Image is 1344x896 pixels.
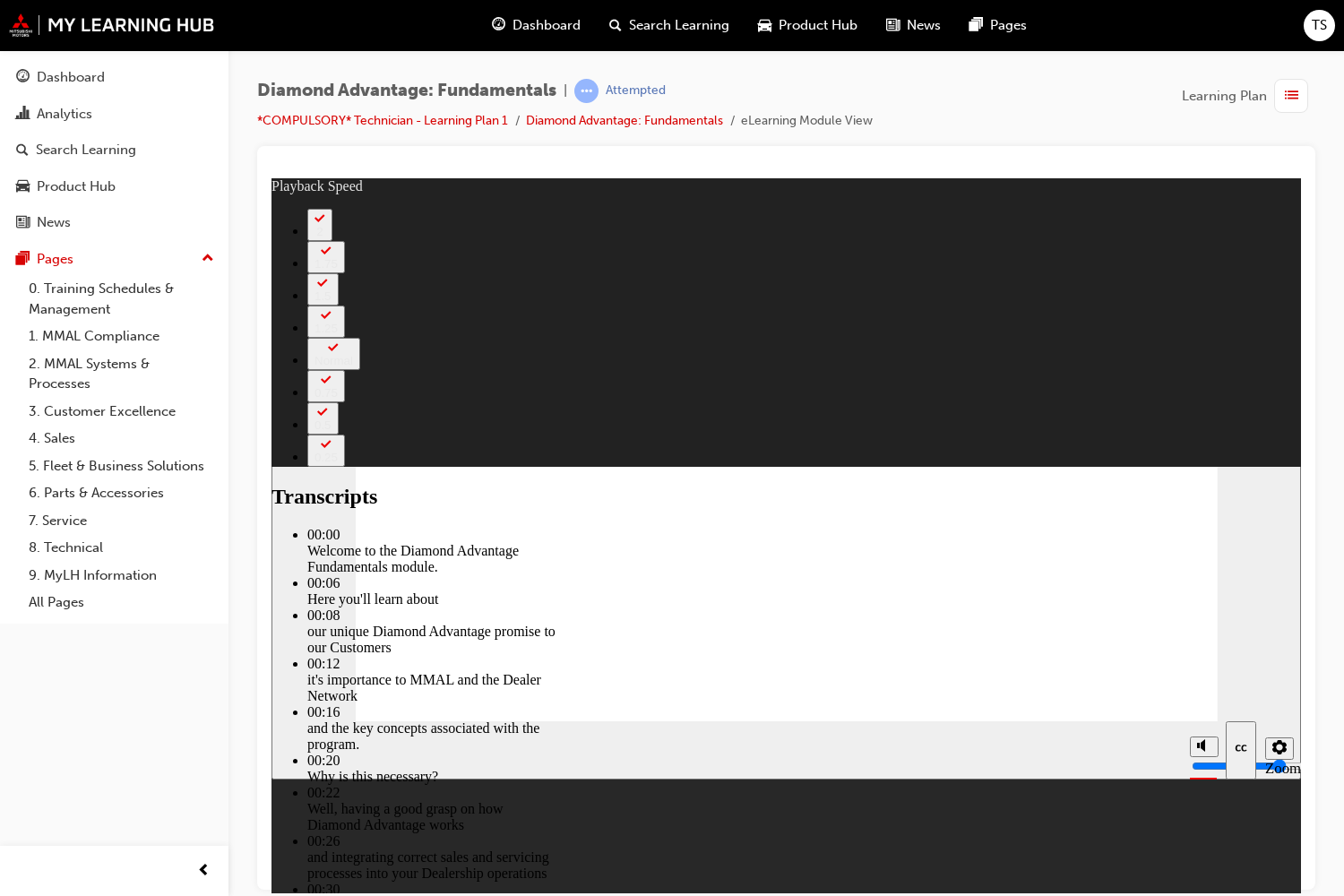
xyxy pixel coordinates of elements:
[22,507,221,535] a: 7. Service
[16,179,30,195] span: car-icon
[7,57,221,243] button: DashboardAnalyticsSearch LearningProduct HubNews
[492,14,505,37] span: guage-icon
[16,70,30,86] span: guage-icon
[16,142,29,159] span: search-icon
[16,107,30,123] span: chart-icon
[564,81,567,101] span: |
[37,67,105,88] div: Dashboard
[36,623,287,655] div: Well, having a good grasp on how Diamond Advantage works
[574,79,599,103] span: learningRecordVerb_ATTEMPT-icon
[36,140,136,160] div: Search Learning
[7,98,221,131] a: Analytics
[758,14,771,37] span: car-icon
[606,82,666,99] div: Attempted
[22,275,221,323] a: 0. Training Schedules & Management
[526,113,723,128] a: Diamond Advantage: Fundamentals
[37,104,92,125] div: Analytics
[22,479,221,507] a: 6. Parts & Accessories
[22,562,221,590] a: 9. MyLH Information
[886,14,900,37] span: news-icon
[1312,15,1327,36] span: TS
[7,134,221,167] a: Search Learning
[744,7,872,44] a: car-iconProduct Hub
[36,607,287,623] div: 00:22
[478,7,595,44] a: guage-iconDashboard
[36,671,287,703] div: and integrating correct sales and servicing processes into your Dealership operations
[37,212,71,233] div: News
[779,15,857,36] span: Product Hub
[36,655,287,671] div: 00:26
[22,589,221,616] a: All Pages
[22,452,221,480] a: 5. Fleet & Business Solutions
[36,703,287,719] div: 00:30
[1285,85,1298,108] span: list-icon
[16,252,30,268] span: pages-icon
[1182,86,1267,107] span: Learning Plan
[36,590,287,607] div: Why is this necessary?
[37,177,116,197] div: Product Hub
[513,15,581,36] span: Dashboard
[37,249,73,270] div: Pages
[990,15,1027,36] span: Pages
[36,574,287,590] div: 00:20
[22,323,221,350] a: 1. MMAL Compliance
[1304,10,1335,41] button: TS
[257,113,508,128] a: *COMPULSORY* Technician - Learning Plan 1
[907,15,941,36] span: News
[16,215,30,231] span: news-icon
[595,7,744,44] a: search-iconSearch Learning
[197,860,211,883] span: prev-icon
[7,61,221,94] a: Dashboard
[36,542,287,574] div: and the key concepts associated with the program.
[22,350,221,398] a: 2. MMAL Systems & Processes
[202,247,214,271] span: up-icon
[22,425,221,452] a: 4. Sales
[969,14,983,37] span: pages-icon
[872,7,955,44] a: news-iconNews
[955,7,1041,44] a: pages-iconPages
[7,206,221,239] a: News
[7,243,221,276] button: Pages
[609,14,622,37] span: search-icon
[1182,79,1315,113] button: Learning Plan
[22,534,221,562] a: 8. Technical
[22,398,221,426] a: 3. Customer Excellence
[7,170,221,203] a: Product Hub
[43,47,54,60] div: 2
[257,81,556,101] span: Diamond Advantage: Fundamentals
[36,30,61,63] button: 2
[741,111,873,132] li: eLearning Module View
[9,13,215,37] img: mmal
[629,15,729,36] span: Search Learning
